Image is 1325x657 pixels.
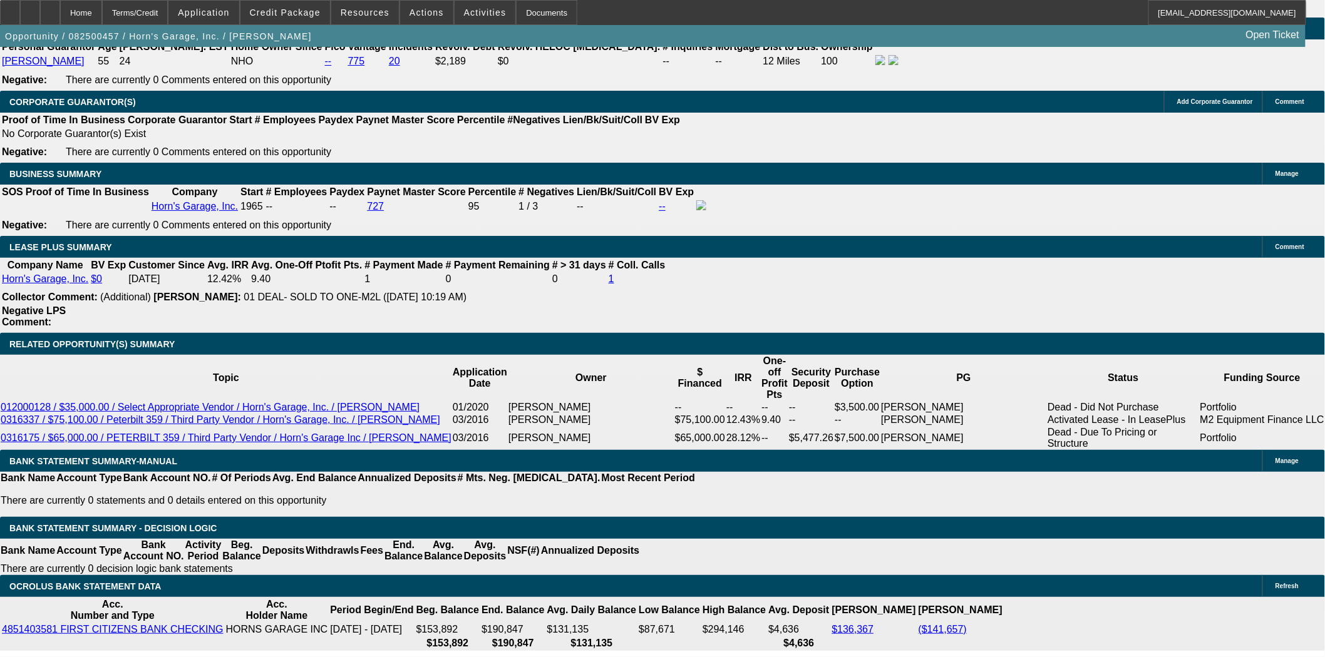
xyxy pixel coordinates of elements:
[726,414,761,426] td: 12.43%
[726,401,761,414] td: --
[1276,170,1299,177] span: Manage
[1,186,24,198] th: SOS
[715,54,761,68] td: --
[1047,426,1199,450] td: Dead - Due To Pricing or Structure
[446,260,550,270] b: # Payment Remaining
[832,598,917,622] th: [PERSON_NAME]
[674,426,726,450] td: $65,000.00
[2,146,47,157] b: Negative:
[360,539,384,563] th: Fees
[364,260,443,270] b: # Payment Made
[761,414,788,426] td: 9.40
[416,623,480,636] td: $153,892
[2,273,88,284] a: Horn's Garage, Inc.
[207,273,249,285] td: 12.42%
[547,637,637,649] th: $131,135
[410,8,444,18] span: Actions
[464,8,507,18] span: Activities
[128,273,205,285] td: [DATE]
[9,97,136,107] span: CORPORATE GUARANTOR(S)
[255,115,316,125] b: # Employees
[66,220,331,230] span: There are currently 0 Comments entered on this opportunity
[262,539,306,563] th: Deposits
[185,539,222,563] th: Activity Period
[1,598,224,622] th: Acc. Number and Type
[348,56,365,66] a: 775
[726,426,761,450] td: 28.12%
[416,637,480,649] th: $153,892
[325,56,332,66] a: --
[768,623,830,636] td: $4,636
[1,128,686,140] td: No Corporate Guarantor(s) Exist
[100,292,151,302] span: (Additional)
[225,623,329,636] td: HORNS GARAGE INC
[168,1,239,24] button: Application
[645,115,680,125] b: BV Exp
[2,624,224,634] a: 4851403581 FIRST CITIZENS BANK CHECKING
[918,598,1003,622] th: [PERSON_NAME]
[726,355,761,401] th: IRR
[788,355,834,401] th: Security Deposit
[2,305,66,327] b: Negative LPS Comment:
[178,8,229,18] span: Application
[1276,583,1299,589] span: Refresh
[9,242,112,252] span: LEASE PLUS SUMMARY
[423,539,463,563] th: Avg. Balance
[244,292,467,302] span: 01 DEAL- SOLD TO ONE-M2L ([DATE] 10:19 AM)
[481,598,545,622] th: End. Balance
[880,426,1047,450] td: [PERSON_NAME]
[457,472,601,484] th: # Mts. Neg. [MEDICAL_DATA].
[25,186,150,198] th: Proof of Time In Business
[97,54,117,68] td: 55
[357,472,456,484] th: Annualized Deposits
[229,115,252,125] b: Start
[1047,414,1199,426] td: Activated Lease - In LeasePlus
[91,260,126,270] b: BV Exp
[329,623,414,636] td: [DATE] - [DATE]
[1,432,451,443] a: 0316175 / $65,000.00 / PETERBILT 359 / Third Party Vendor / Horn's Garage Inc / [PERSON_NAME]
[508,414,674,426] td: [PERSON_NAME]
[1,414,440,425] a: 0316337 / $75,100.00 / Peterbilt 359 / Third Party Vendor / Horn's Garage, Inc. / [PERSON_NAME]
[674,401,726,414] td: --
[128,115,227,125] b: Corporate Guarantor
[919,624,967,634] a: ($141,657)
[1276,98,1304,105] span: Comment
[9,523,217,533] span: Bank Statement Summary - Decision Logic
[834,401,880,414] td: $3,500.00
[1276,457,1299,464] span: Manage
[468,186,516,197] b: Percentile
[1,495,695,506] p: There are currently 0 statements and 0 details entered on this opportunity
[1200,414,1325,426] td: M2 Equipment Finance LLC
[212,472,272,484] th: # Of Periods
[1047,401,1199,414] td: Dead - Did Not Purchase
[508,401,674,414] td: [PERSON_NAME]
[266,201,273,211] span: --
[2,74,47,85] b: Negative:
[8,260,83,270] b: Company Name
[832,624,874,634] a: $136,367
[1047,355,1199,401] th: Status
[123,472,212,484] th: Bank Account NO.
[329,598,414,622] th: Period Begin/End
[455,1,516,24] button: Activities
[5,31,312,41] span: Opportunity / 082500457 / Horn's Garage, Inc. / [PERSON_NAME]
[172,186,218,197] b: Company
[1200,355,1325,401] th: Funding Source
[9,169,101,179] span: BUSINESS SUMMARY
[552,260,606,270] b: # > 31 days
[250,8,321,18] span: Credit Package
[152,201,238,211] a: Horn's Garage, Inc.
[56,472,123,484] th: Account Type
[540,539,640,563] th: Annualized Deposits
[674,355,726,401] th: $ Financed
[240,186,263,197] b: Start
[696,200,706,210] img: facebook-icon.png
[1276,243,1304,250] span: Comment
[702,598,766,622] th: High Balance
[123,539,185,563] th: Bank Account NO.
[230,54,323,68] td: NHO
[389,56,400,66] a: 20
[400,1,453,24] button: Actions
[788,414,834,426] td: --
[9,581,161,591] span: OCROLUS BANK STATEMENT DATA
